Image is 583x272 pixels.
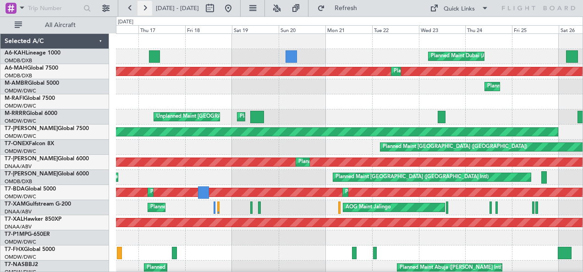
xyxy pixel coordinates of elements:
a: T7-[PERSON_NAME]Global 6000 [5,171,89,177]
div: Planned Maint Dubai (Al Maktoum Intl) [298,155,389,169]
a: OMDW/DWC [5,118,36,125]
span: T7-XAM [5,201,26,207]
a: T7-XALHawker 850XP [5,217,61,222]
a: OMDB/DXB [5,178,32,185]
a: OMDW/DWC [5,133,36,140]
div: Planned Maint Dubai (Al Maktoum Intl) [345,185,435,199]
a: M-RAFIGlobal 7500 [5,96,55,101]
a: T7-ONEXFalcon 8X [5,141,54,147]
div: Sun 20 [279,25,325,33]
div: Fri 25 [512,25,559,33]
input: Trip Number [28,1,81,15]
a: A6-MAHGlobal 7500 [5,65,58,71]
a: DNAA/ABV [5,223,32,230]
a: DNAA/ABV [5,208,32,215]
span: T7-XAL [5,217,23,222]
span: T7-ONEX [5,141,29,147]
div: Quick Links [444,5,475,14]
a: OMDB/DXB [5,57,32,64]
span: T7-[PERSON_NAME] [5,156,58,162]
div: Planned Maint Dubai (Al Maktoum Intl) [240,110,330,124]
div: Thu 17 [138,25,185,33]
a: OMDW/DWC [5,148,36,155]
span: T7-FHX [5,247,24,252]
button: All Aircraft [10,18,99,33]
span: A6-KAH [5,50,26,56]
a: OMDB/DXB [5,72,32,79]
a: T7-NASBBJ2 [5,262,38,267]
div: Planned Maint [GEOGRAPHIC_DATA] ([GEOGRAPHIC_DATA] Intl) [335,170,489,184]
a: OMDW/DWC [5,87,36,94]
button: Refresh [313,1,368,16]
a: DNAA/ABV [5,163,32,170]
div: Sat 19 [232,25,279,33]
div: Planned Maint Abuja ([PERSON_NAME] Intl) [150,201,253,214]
a: OMDW/DWC [5,239,36,245]
button: Quick Links [425,1,493,16]
a: OMDW/DWC [5,103,36,109]
a: T7-FHXGlobal 5000 [5,247,55,252]
div: Fri 18 [185,25,232,33]
div: [DATE] [118,18,133,26]
span: M-RAFI [5,96,24,101]
span: T7-P1MP [5,232,27,237]
div: Planned Maint [GEOGRAPHIC_DATA] ([GEOGRAPHIC_DATA] Intl) [394,65,547,78]
span: T7-BDA [5,186,25,192]
a: T7-XAMGulfstream G-200 [5,201,71,207]
a: OMDW/DWC [5,254,36,261]
span: T7-[PERSON_NAME] [5,126,58,131]
span: Refresh [327,5,365,11]
span: T7-[PERSON_NAME] [5,171,58,177]
a: T7-P1MPG-650ER [5,232,50,237]
a: M-RRRRGlobal 6000 [5,111,57,116]
span: All Aircraft [24,22,97,28]
span: A6-MAH [5,65,27,71]
span: M-RRRR [5,111,26,116]
div: Planned Maint Dubai (Al Maktoum Intl) [150,185,241,199]
a: A6-KAHLineage 1000 [5,50,60,56]
div: Planned Maint Dubai (Al Maktoum Intl) [431,49,521,63]
span: M-AMBR [5,81,28,86]
a: T7-BDAGlobal 5000 [5,186,56,192]
div: Wed 23 [419,25,466,33]
div: Planned Maint [GEOGRAPHIC_DATA] ([GEOGRAPHIC_DATA]) [383,140,527,154]
a: T7-[PERSON_NAME]Global 6000 [5,156,89,162]
div: Mon 21 [325,25,372,33]
div: Tue 22 [372,25,419,33]
div: Thu 24 [465,25,512,33]
span: T7-NAS [5,262,25,267]
div: Unplanned Maint [GEOGRAPHIC_DATA] (Al Maktoum Intl) [156,110,292,124]
a: M-AMBRGlobal 5000 [5,81,59,86]
div: AOG Maint Jalingo [346,201,391,214]
span: [DATE] - [DATE] [156,4,199,12]
a: OMDW/DWC [5,193,36,200]
a: T7-[PERSON_NAME]Global 7500 [5,126,89,131]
